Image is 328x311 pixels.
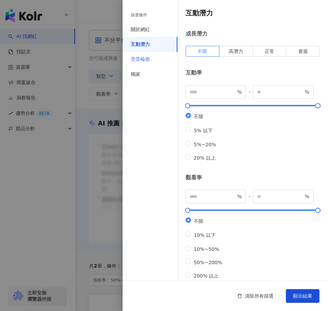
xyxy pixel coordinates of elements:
span: % [305,88,309,96]
span: 50%~200% [191,260,225,265]
div: 互動潛力 [131,41,150,48]
button: 顯示結果 [286,289,319,303]
span: 20% 以上 [191,155,218,161]
span: - [246,193,253,200]
h4: 互動潛力 [186,8,320,18]
span: 5% 以下 [191,128,215,133]
span: 顯示結果 [293,293,312,299]
span: - [246,88,253,96]
span: 10% 以下 [191,232,218,238]
span: 不限 [191,218,206,224]
span: 不限 [198,49,207,54]
span: % [237,88,242,96]
span: 衰退 [298,49,308,54]
div: 觀看率 [186,174,320,181]
span: 正常 [265,49,274,54]
span: 清除所有篩選 [245,293,274,299]
div: 關於網紅 [131,26,150,33]
span: 10%~50% [191,246,222,252]
span: % [237,193,242,200]
div: 獨家 [131,71,140,78]
div: 受眾輪廓 [131,56,150,63]
div: 篩選條件 [131,12,147,18]
span: 200% 以上 [191,273,221,279]
button: 清除所有篩選 [230,289,280,303]
div: 互動率 [186,69,320,77]
span: 不限 [191,114,206,119]
span: 高潛力 [229,49,243,54]
span: 5%~20% [191,142,219,147]
div: 成長潛力 [186,30,320,38]
span: % [305,193,309,200]
span: delete [237,294,242,298]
